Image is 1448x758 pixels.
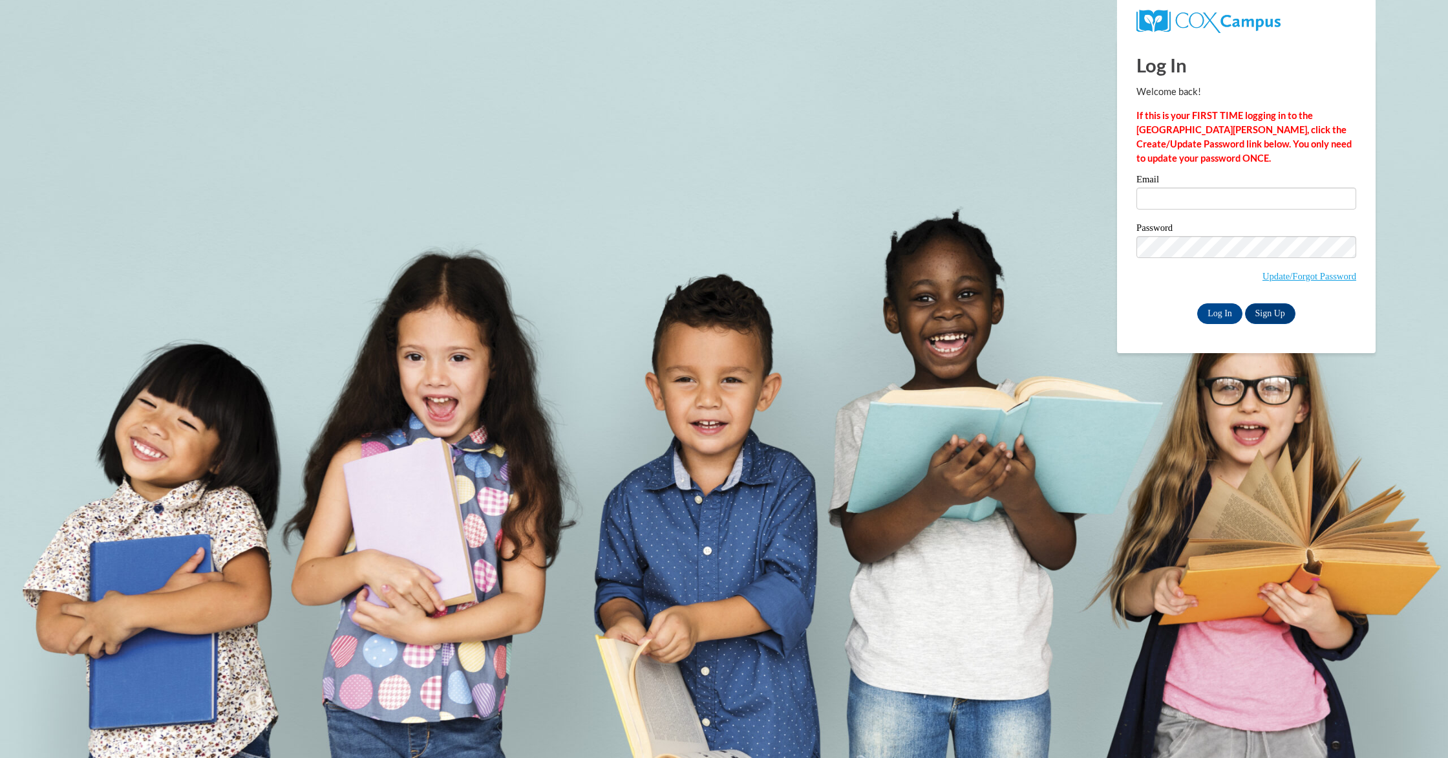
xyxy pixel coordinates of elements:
[1136,110,1352,164] strong: If this is your FIRST TIME logging in to the [GEOGRAPHIC_DATA][PERSON_NAME], click the Create/Upd...
[1136,10,1281,33] img: COX Campus
[1262,271,1356,281] a: Update/Forgot Password
[1245,303,1295,324] a: Sign Up
[1197,303,1242,324] input: Log In
[1136,15,1281,26] a: COX Campus
[1136,52,1356,78] h1: Log In
[1136,85,1356,99] p: Welcome back!
[1136,223,1356,236] label: Password
[1136,175,1356,188] label: Email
